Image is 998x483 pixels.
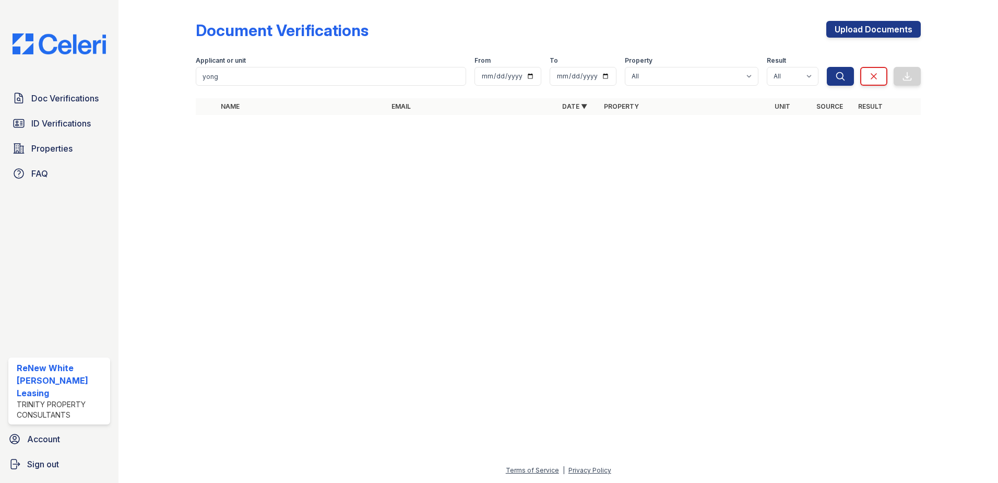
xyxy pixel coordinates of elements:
[775,102,790,110] a: Unit
[31,117,91,130] span: ID Verifications
[17,399,106,420] div: Trinity Property Consultants
[4,454,114,475] a: Sign out
[767,56,786,65] label: Result
[625,56,652,65] label: Property
[196,56,246,65] label: Applicant or unit
[31,142,73,155] span: Properties
[31,167,48,180] span: FAQ
[391,102,411,110] a: Email
[31,92,99,105] span: Doc Verifications
[568,466,611,474] a: Privacy Policy
[8,163,110,184] a: FAQ
[196,67,466,86] input: Search by name, email, or unit number
[506,466,559,474] a: Terms of Service
[221,102,240,110] a: Name
[196,21,369,40] div: Document Verifications
[8,113,110,134] a: ID Verifications
[563,466,565,474] div: |
[562,102,587,110] a: Date ▼
[8,88,110,109] a: Doc Verifications
[816,102,843,110] a: Source
[27,458,59,470] span: Sign out
[826,21,921,38] a: Upload Documents
[27,433,60,445] span: Account
[4,33,114,54] img: CE_Logo_Blue-a8612792a0a2168367f1c8372b55b34899dd931a85d93a1a3d3e32e68fde9ad4.png
[17,362,106,399] div: ReNew White [PERSON_NAME] Leasing
[550,56,558,65] label: To
[8,138,110,159] a: Properties
[474,56,491,65] label: From
[604,102,639,110] a: Property
[858,102,883,110] a: Result
[4,429,114,450] a: Account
